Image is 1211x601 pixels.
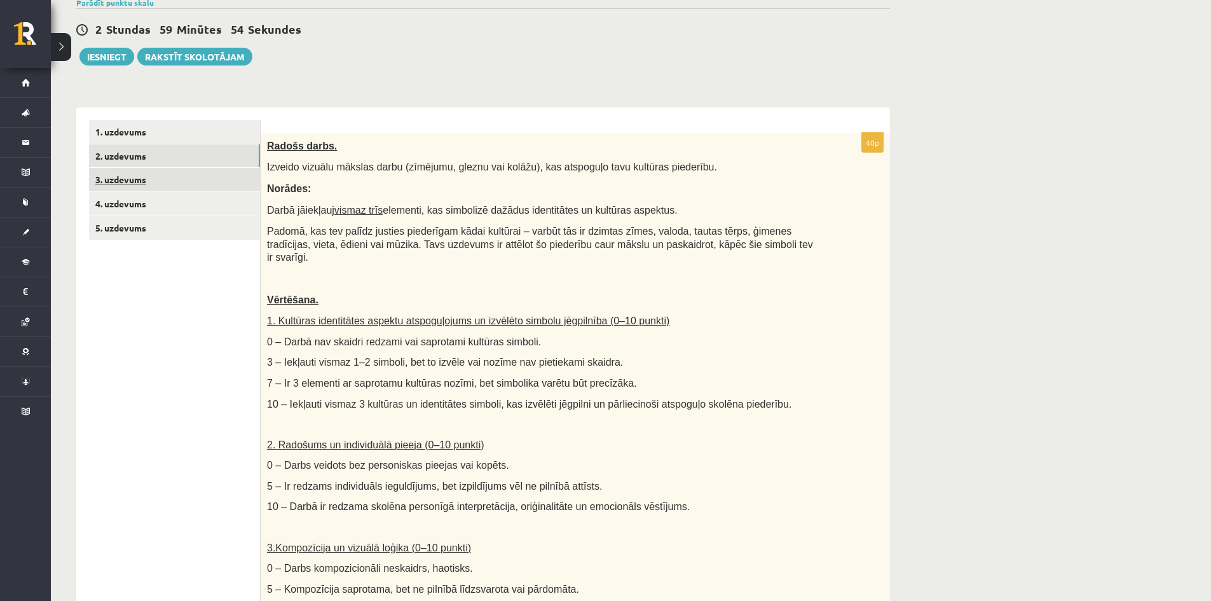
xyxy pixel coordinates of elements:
span: 5 – Ir redzams individuāls ieguldījums, bet izpildījums vēl ne pilnībā attīsts. [267,481,602,492]
a: 5. uzdevums [89,216,260,240]
span: Radošs darbs. [267,141,337,151]
span: Izveido vizuālu mākslas darbu (zīmējumu, gleznu vai kolāžu), kas atspoguļo tavu kultūras piederību. [267,162,717,172]
span: Norādes: [267,183,311,194]
span: 2 [95,22,102,36]
span: Darbā jāiekļauj elementi, kas simbolizē dažādus identitātes un kultūras aspektus. [267,205,678,216]
a: 1. uzdevums [89,120,260,144]
span: 1. Kultūras identitātes aspektu atspoguļojums un izvēlēto simbolu jēgpilnība (0–10 punkti) [267,315,669,326]
span: Stundas [106,22,151,36]
a: Rakstīt skolotājam [137,48,252,66]
span: 2. Radošums un individuālā pieeja (0–10 punkti) [267,439,484,450]
span: 59 [160,22,172,36]
body: Bagātinātā teksta redaktors, wiswyg-editor-user-answer-47024880377080 [13,13,603,26]
span: 3 – Iekļauti vismaz 1–2 simboli, bet to izvēle vai nozīme nav pietiekami skaidra. [267,357,623,368]
span: 10 – Iekļauti vismaz 3 kultūras un identitātes simboli, kas izvēlēti jēgpilni un pārliecinoši ats... [267,399,791,410]
a: 2. uzdevums [89,144,260,168]
span: 7 – Ir 3 elementi ar saprotamu kultūras nozīmi, bet simbolika varētu būt precīzāka. [267,378,637,389]
a: 4. uzdevums [89,192,260,216]
span: 3.Kompozīcija un vizuālā loģika (0–10 punkti) [267,542,471,553]
span: 5 – Kompozīcija saprotama, bet ne pilnībā līdzsvarota vai pārdomāta. [267,584,579,595]
button: Iesniegt [79,48,134,66]
u: vismaz trīs [334,205,383,216]
span: 0 – Darbs kompozicionāli neskaidrs, haotisks. [267,563,473,574]
a: Rīgas 1. Tālmācības vidusskola [14,22,51,54]
p: 40p [861,132,884,153]
span: 10 – Darbā ir redzama skolēna personīgā interpretācija, oriģinalitāte un emocionāls vēstījums. [267,501,690,512]
span: Vērtēšana. [267,294,318,305]
span: Sekundes [248,22,301,36]
span: 54 [231,22,243,36]
a: 3. uzdevums [89,168,260,191]
span: Minūtes [177,22,222,36]
span: 0 – Darbā nav skaidri redzami vai saprotami kultūras simboli. [267,336,541,347]
span: 0 – Darbs veidots bez personiskas pieejas vai kopēts. [267,460,509,471]
span: Padomā, kas tev palīdz justies piederīgam kādai kultūrai – varbūt tās ir dzimtas zīmes, valoda, t... [267,226,813,263]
